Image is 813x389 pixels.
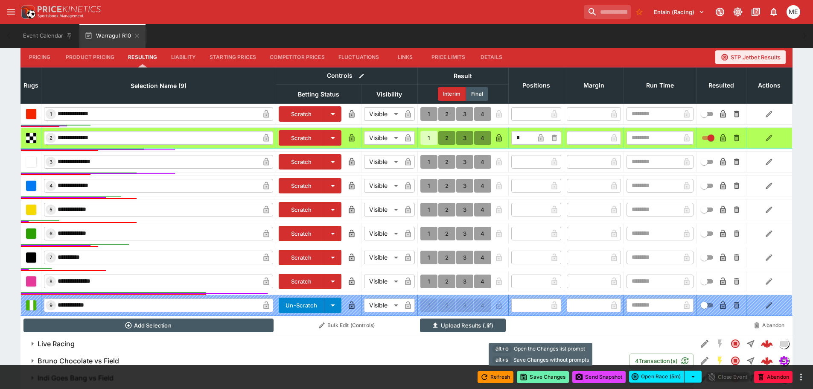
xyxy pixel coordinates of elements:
button: 2 [438,251,455,264]
button: Closed [728,336,743,351]
span: 7 [48,254,54,260]
div: Visible [364,179,401,193]
button: Interim [438,87,466,101]
button: Documentation [748,4,763,20]
button: Bruno Chocolate vs Field [20,352,629,369]
button: Connected to PK [712,4,728,20]
button: 3 [456,107,473,121]
button: Upload Results (.lif) [420,319,506,332]
button: Bulk edit [356,70,367,82]
button: Add Selection [23,319,274,332]
button: 1 [420,179,437,193]
button: Scratch [279,178,324,193]
button: 2 [438,131,455,145]
img: logo-cerberus--red.svg [761,338,773,350]
div: Visible [364,227,401,240]
button: 4 [474,179,491,193]
button: Pricing [20,47,59,67]
button: 3 [456,251,473,264]
th: Controls [276,67,418,84]
button: No Bookmarks [632,5,646,19]
span: alt+o [492,345,512,353]
a: bb5b60e2-1cd4-4607-88e3-40eaf944a02c [758,335,775,352]
button: 3 [456,131,473,145]
button: 3 [456,179,473,193]
button: Warragul R10 [79,24,146,48]
button: Event Calendar [18,24,78,48]
th: Result [417,67,508,84]
div: Visible [364,275,401,288]
div: bb5b60e2-1cd4-4607-88e3-40eaf944a02c [761,338,773,350]
button: 2 [438,155,455,169]
img: liveracing [779,339,789,348]
button: Un-Scratch [279,298,324,313]
img: Sportsbook Management [38,14,84,18]
button: 3 [456,275,473,288]
button: 4 [474,275,491,288]
button: 4 [474,131,491,145]
button: Scratch [279,130,324,146]
button: 1 [420,227,437,240]
button: Abandon [754,371,793,383]
button: Refresh [478,371,513,383]
button: Closed [728,353,743,369]
button: Scratch [279,274,324,289]
button: Open Race (5m) [629,371,685,383]
button: 4Transaction(s) [629,354,694,368]
span: 5 [48,207,54,213]
button: Edit Detail [697,336,712,351]
button: 1 [420,251,437,264]
button: STP Jetbet Results [715,50,786,64]
div: Visible [364,251,401,264]
button: Toggle light/dark mode [730,4,746,20]
span: Mark an event as closed and abandoned. [754,372,793,380]
button: Scratch [279,226,324,241]
button: 1 [420,107,437,121]
button: 4 [474,107,491,121]
a: 1e2dd8a8-f976-4793-9798-b1b8e4daed23 [758,352,775,369]
button: more [796,372,806,382]
button: Scratch [279,106,324,122]
button: Live Racing [20,335,697,352]
button: 4 [474,203,491,216]
button: 2 [438,203,455,216]
th: Positions [508,67,564,103]
button: Send Snapshot [572,371,626,383]
button: 1 [420,131,437,145]
th: Run Time [624,67,696,103]
div: Visible [364,155,401,169]
span: Visibility [367,89,411,99]
button: 1 [420,275,437,288]
span: 2 [48,135,54,141]
img: logo-cerberus--red.svg [761,355,773,367]
span: 4 [48,183,54,189]
button: Save Changes [517,371,569,383]
h6: Live Racing [38,339,75,348]
div: Visible [364,298,401,312]
button: Straight [743,353,758,369]
button: 3 [456,155,473,169]
span: Open the Changes list prompt [514,345,585,353]
img: simulator [779,356,789,366]
svg: Closed [730,339,740,349]
button: Resulting [121,47,164,67]
span: Selection Name (9) [121,81,196,91]
span: 1 [48,111,54,117]
div: liveracing [779,339,789,349]
button: SGM Enabled [712,353,728,369]
div: simulator [779,356,789,366]
span: Save Changes without prompts [513,356,589,364]
th: Margin [564,67,624,103]
h6: Bruno Chocolate vs Field [38,357,119,366]
img: PriceKinetics [38,6,101,12]
button: Matt Easter [784,3,803,21]
button: Bulk Edit (Controls) [279,319,415,332]
th: Rugs [21,67,41,103]
span: Betting Status [288,89,349,99]
button: Liability [164,47,203,67]
svg: Closed [730,356,740,366]
span: 6 [48,231,54,237]
button: Fluctuations [332,47,386,67]
button: Notifications [766,4,781,20]
button: Straight [743,336,758,351]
